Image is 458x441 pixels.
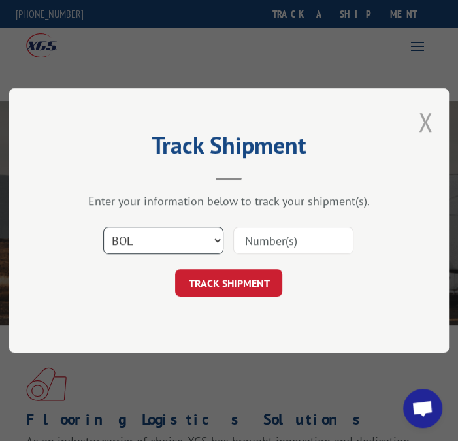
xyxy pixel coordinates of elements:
[403,389,442,428] div: Open chat
[418,105,433,139] button: Close modal
[175,269,282,297] button: TRACK SHIPMENT
[74,136,384,161] h2: Track Shipment
[233,227,353,254] input: Number(s)
[74,193,384,208] div: Enter your information below to track your shipment(s).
